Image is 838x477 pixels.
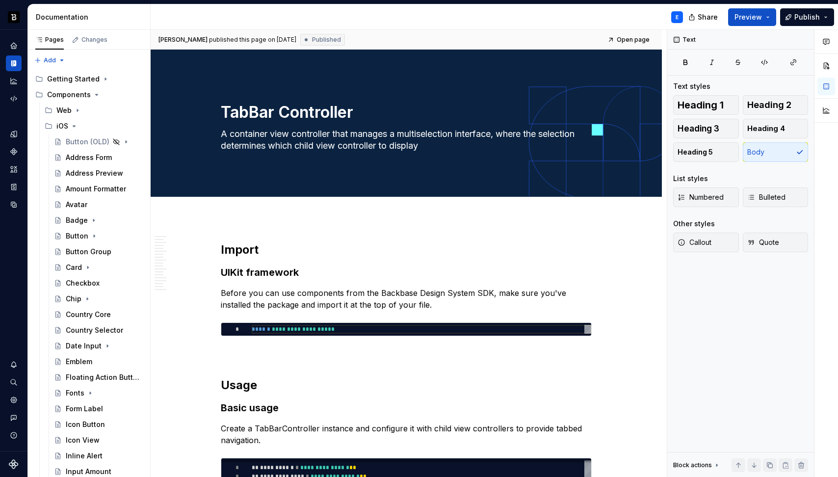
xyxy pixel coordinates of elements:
div: Home [6,38,22,53]
div: Card [66,263,82,272]
button: Contact support [6,410,22,425]
button: Share [683,8,724,26]
div: Analytics [6,73,22,89]
button: Add [31,53,68,67]
span: Share [698,12,718,22]
span: Heading 1 [678,100,724,110]
button: Heading 1 [673,95,739,115]
a: Amount Formatter [50,181,146,197]
button: Preview [728,8,776,26]
a: Icon Button [50,417,146,432]
a: Avatar [50,197,146,212]
a: Storybook stories [6,179,22,195]
a: Settings [6,392,22,408]
div: Emblem [66,357,92,367]
a: Documentation [6,55,22,71]
a: Address Preview [50,165,146,181]
div: Chip [66,294,81,304]
span: Preview [734,12,762,22]
button: Quote [743,233,809,252]
div: Country Selector [66,325,123,335]
a: Data sources [6,197,22,212]
textarea: TabBar Controller [219,101,590,124]
button: Heading 3 [673,119,739,138]
a: Design tokens [6,126,22,142]
a: Components [6,144,22,159]
svg: Supernova Logo [9,459,19,469]
div: Pages [35,36,64,44]
button: Heading 2 [743,95,809,115]
div: Text styles [673,81,710,91]
a: Checkbox [50,275,146,291]
span: Publish [794,12,820,22]
span: Published [312,36,341,44]
div: Assets [6,161,22,177]
div: Checkbox [66,278,100,288]
div: Icon Button [66,420,105,429]
a: Country Core [50,307,146,322]
span: Numbered [678,192,724,202]
a: Floating Action Button [50,370,146,385]
span: Heading 5 [678,147,713,157]
div: E [676,13,679,21]
textarea: A container view controller that manages a multiselection interface, where the selection determin... [219,126,590,154]
a: Button (OLD) [50,134,146,150]
button: Notifications [6,357,22,372]
img: ef5c8306-425d-487c-96cf-06dd46f3a532.png [8,11,20,23]
button: Publish [780,8,834,26]
button: Search ⌘K [6,374,22,390]
span: Bulleted [747,192,786,202]
span: Quote [747,238,779,247]
button: Numbered [673,187,739,207]
span: Heading 4 [747,124,785,133]
span: Add [44,56,56,64]
div: Country Core [66,310,111,319]
a: Open page [604,33,654,47]
p: Create a TabBarController instance and configure it with child view controllers to provide tabbed... [221,423,592,446]
div: Date Input [66,341,102,351]
a: Code automation [6,91,22,106]
div: Avatar [66,200,87,210]
span: Open page [617,36,650,44]
a: Icon View [50,432,146,448]
div: Button (OLD) [66,137,109,147]
a: Date Input [50,338,146,354]
h2: Import [221,242,592,258]
div: Documentation [36,12,146,22]
a: Address Form [50,150,146,165]
a: Card [50,260,146,275]
button: Heading 4 [743,119,809,138]
div: Floating Action Button [66,372,140,382]
div: Block actions [673,461,712,469]
div: Web [41,103,146,118]
div: Components [47,90,91,100]
a: Fonts [50,385,146,401]
div: Fonts [66,388,84,398]
div: Block actions [673,458,721,472]
button: Heading 5 [673,142,739,162]
button: Callout [673,233,739,252]
div: Button [66,231,88,241]
div: List styles [673,174,708,184]
div: iOS [56,121,68,131]
h3: UIKit framework [221,265,592,279]
div: Other styles [673,219,715,229]
div: Components [31,87,146,103]
p: Before you can use components from the Backbase Design System SDK, make sure you've installed the... [221,287,592,311]
div: published this page on [DATE] [209,36,296,44]
div: Getting Started [47,74,100,84]
h2: Usage [221,377,592,393]
h3: Basic usage [221,401,592,415]
a: Badge [50,212,146,228]
span: Heading 2 [747,100,791,110]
